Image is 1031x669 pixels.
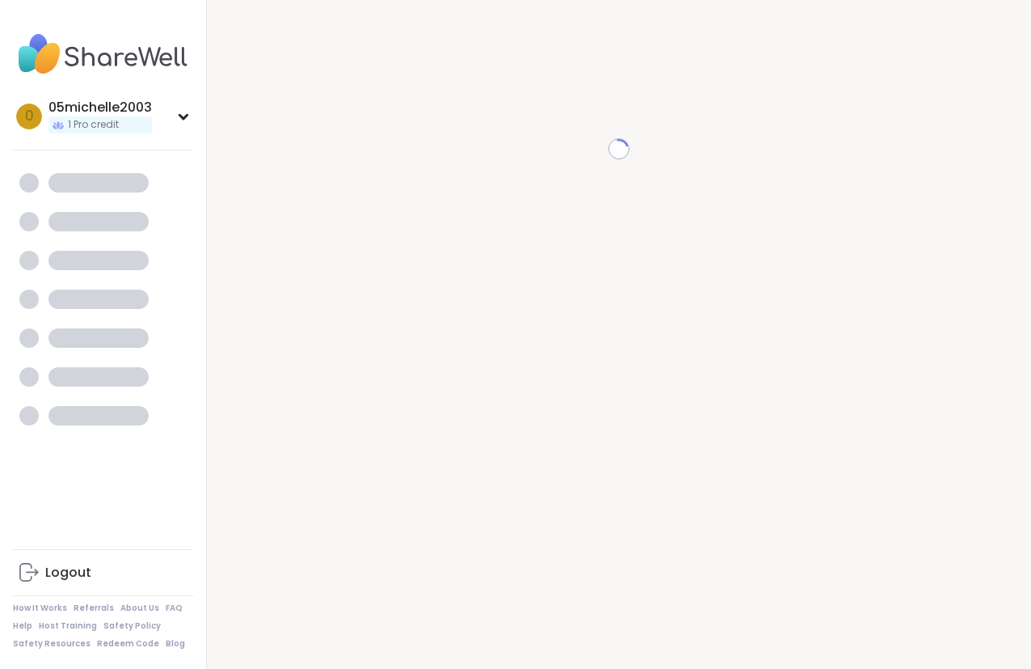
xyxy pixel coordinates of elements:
a: About Us [120,603,159,614]
span: 1 Pro credit [68,118,119,132]
a: Host Training [39,620,97,632]
a: Logout [13,553,193,592]
a: Referrals [74,603,114,614]
a: Safety Resources [13,638,90,650]
a: Safety Policy [103,620,161,632]
a: FAQ [166,603,183,614]
a: Help [13,620,32,632]
a: Blog [166,638,185,650]
span: 0 [25,106,34,127]
a: Redeem Code [97,638,159,650]
div: Logout [45,564,91,582]
img: ShareWell Nav Logo [13,26,193,83]
div: 05michelle2003 [48,99,152,116]
a: How It Works [13,603,67,614]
